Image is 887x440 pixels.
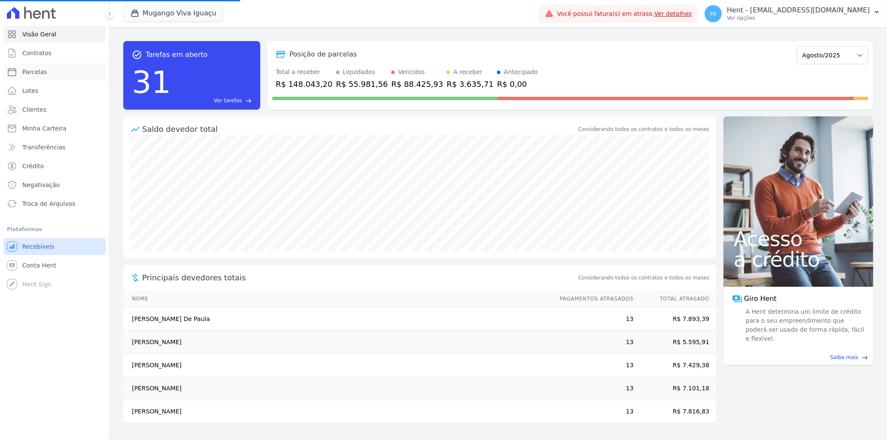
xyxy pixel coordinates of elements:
[22,30,57,39] span: Visão Geral
[3,195,106,212] a: Troca de Arquivos
[744,307,865,343] span: A Hent determina um limite de crédito para o seu empreendimento que poderá ser usado de forma ráp...
[22,199,75,208] span: Troca de Arquivos
[504,68,538,77] div: Antecipado
[7,224,102,235] div: Plataformas
[142,123,577,135] div: Saldo devedor total
[398,68,425,77] div: Vencidos
[3,120,106,137] a: Minha Carteira
[552,354,634,377] td: 13
[578,125,709,133] div: Considerando todos os contratos e todos os meses
[3,158,106,175] a: Crédito
[132,50,142,60] span: task_alt
[336,78,388,90] div: R$ 55.981,56
[22,143,65,152] span: Transferências
[289,49,357,59] div: Posição de parcelas
[654,10,692,17] a: Ver detalhes
[830,354,858,361] span: Saiba mais
[634,290,716,308] th: Total Atrasado
[123,354,552,377] td: [PERSON_NAME]
[132,60,171,104] div: 31
[123,400,552,423] td: [PERSON_NAME]
[727,6,870,15] p: Hent - [EMAIL_ADDRESS][DOMAIN_NAME]
[453,68,482,77] div: A receber
[3,45,106,62] a: Contratos
[497,78,538,90] div: R$ 0,00
[276,78,333,90] div: R$ 148.043,20
[3,238,106,255] a: Recebíveis
[175,97,252,104] a: Ver tarefas east
[22,261,56,270] span: Conta Hent
[391,78,443,90] div: R$ 88.425,93
[734,249,863,270] span: a crédito
[634,331,716,354] td: R$ 5.595,91
[123,331,552,354] td: [PERSON_NAME]
[214,97,242,104] span: Ver tarefas
[146,50,208,60] span: Tarefas em aberto
[734,229,863,249] span: Acesso
[578,274,709,282] span: Considerando todos os contratos e todos os meses
[3,257,106,274] a: Conta Hent
[22,162,44,170] span: Crédito
[557,9,692,18] span: Você possui fatura(s) em atraso.
[710,11,716,17] span: Hi
[123,290,552,308] th: Nome
[729,354,868,361] a: Saiba mais east
[3,101,106,118] a: Clientes
[22,105,46,114] span: Clientes
[22,242,54,251] span: Recebíveis
[3,26,106,43] a: Visão Geral
[634,400,716,423] td: R$ 7.816,83
[698,2,887,26] button: Hi Hent - [EMAIL_ADDRESS][DOMAIN_NAME] Ver opções
[634,354,716,377] td: R$ 7.429,38
[3,176,106,193] a: Negativação
[343,68,375,77] div: Liquidados
[552,290,634,308] th: Pagamentos Atrasados
[3,139,106,156] a: Transferências
[123,5,223,21] button: Mugango Viva Iguaçu
[22,86,39,95] span: Lotes
[142,272,577,283] span: Principais devedores totais
[123,377,552,400] td: [PERSON_NAME]
[22,49,51,57] span: Contratos
[634,308,716,331] td: R$ 7.893,39
[552,400,634,423] td: 13
[22,181,60,189] span: Negativação
[22,68,47,76] span: Parcelas
[552,331,634,354] td: 13
[22,124,66,133] span: Minha Carteira
[245,98,252,104] span: east
[276,68,333,77] div: Total a receber
[446,78,494,90] div: R$ 3.635,71
[3,63,106,80] a: Parcelas
[123,308,552,331] td: [PERSON_NAME] De Paula
[744,294,777,304] span: Giro Hent
[862,354,868,361] span: east
[3,82,106,99] a: Lotes
[552,377,634,400] td: 13
[552,308,634,331] td: 13
[727,15,870,21] p: Ver opções
[634,377,716,400] td: R$ 7.101,18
